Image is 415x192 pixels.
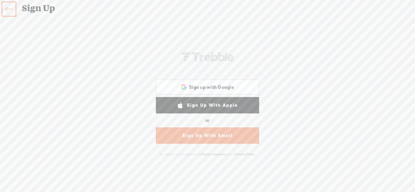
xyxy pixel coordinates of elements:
[205,116,210,125] div: or
[235,153,255,156] a: Privacy Policy
[154,149,261,159] div: By signing up, you agree to our and our .
[156,97,259,113] a: Sign Up With Apple
[156,79,259,95] div: Sign up with Google
[156,127,259,144] a: Sign Up With Email
[189,84,234,90] span: Sign up with Google
[202,153,225,156] a: Terms of Service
